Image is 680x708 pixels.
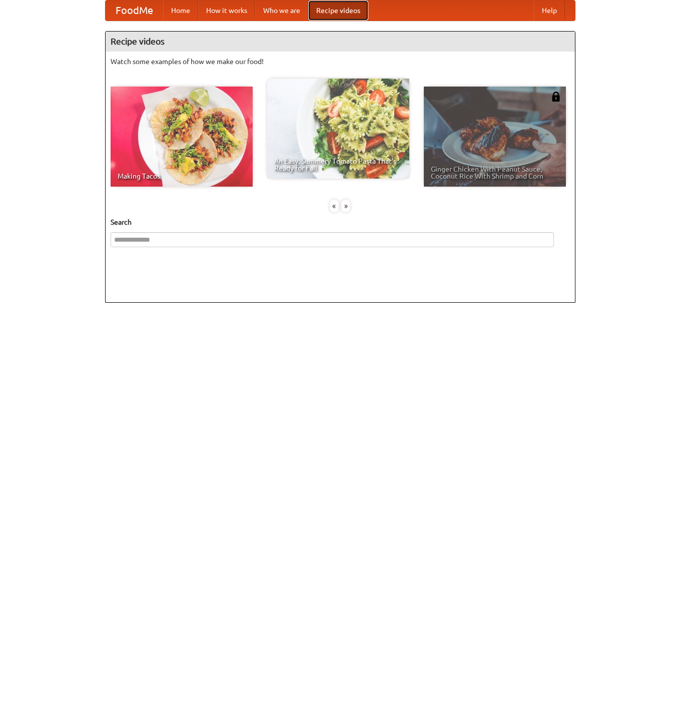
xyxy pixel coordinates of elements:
div: » [341,200,350,212]
p: Watch some examples of how we make our food! [111,57,570,67]
a: Recipe videos [308,1,368,21]
h5: Search [111,217,570,227]
a: How it works [198,1,255,21]
a: Making Tacos [111,87,253,187]
span: An Easy, Summery Tomato Pasta That's Ready for Fall [274,158,402,172]
img: 483408.png [551,92,561,102]
a: An Easy, Summery Tomato Pasta That's Ready for Fall [267,79,409,179]
span: Making Tacos [118,173,246,180]
h4: Recipe videos [106,32,575,52]
a: Home [163,1,198,21]
a: Help [534,1,565,21]
div: « [330,200,339,212]
a: Who we are [255,1,308,21]
a: FoodMe [106,1,163,21]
